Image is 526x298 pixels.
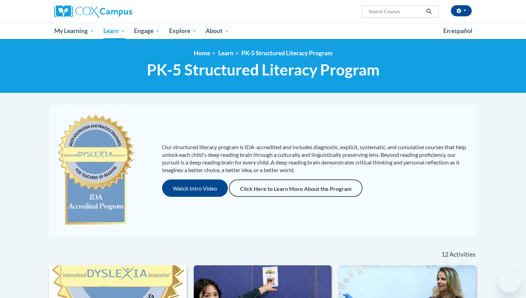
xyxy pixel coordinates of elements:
[218,49,233,57] a: Learn
[165,23,201,39] a: Explore
[162,143,470,174] p: Our structured literacy program is IDA-accredited and includes diagnostic, explicit, systematic, ...
[50,23,99,39] a: My Learning
[54,5,132,18] img: Cox Campus
[449,251,476,258] span: Activities
[56,111,136,229] img: c477cda6-e343-453b-bfce-d6f9e9818e1c.png
[54,5,186,18] a: Cox Campus
[103,27,125,35] span: Learn
[134,27,160,35] span: Engage
[201,23,234,39] a: About
[441,251,448,258] span: 12
[498,270,520,292] iframe: Button to launch messaging window
[368,7,424,16] input: Search Courses
[99,23,130,39] a: Learn
[229,179,362,197] a: Click Here to Learn More About the Program
[241,49,333,57] a: PK-5 Structured Literacy Program
[439,24,477,38] a: En español
[54,27,94,35] span: My Learning
[147,61,380,79] span: PK-5 Structured Literacy Program
[44,23,482,39] div: Main menu
[451,5,472,16] button: Account Settings
[443,27,472,34] span: En español
[129,23,165,39] a: Engage
[424,7,434,16] button: Search
[169,27,197,35] span: Explore
[194,49,210,57] a: Home
[206,27,229,35] span: About
[162,179,228,197] button: Watch Intro Video
[447,253,461,267] iframe: Close message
